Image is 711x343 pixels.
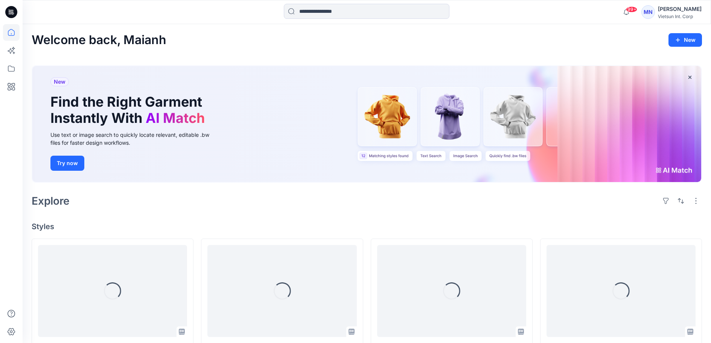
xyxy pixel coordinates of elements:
[50,156,84,171] button: Try now
[658,14,702,19] div: Vietsun Int. Corp
[626,6,637,12] span: 99+
[32,195,70,207] h2: Explore
[668,33,702,47] button: New
[32,33,166,47] h2: Welcome back, Maianh
[658,5,702,14] div: [PERSON_NAME]
[54,77,65,86] span: New
[50,94,209,126] h1: Find the Right Garment Instantly With
[32,222,702,231] h4: Styles
[641,5,655,19] div: MN
[50,131,220,147] div: Use text or image search to quickly locate relevant, editable .bw files for faster design workflows.
[146,110,205,126] span: AI Match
